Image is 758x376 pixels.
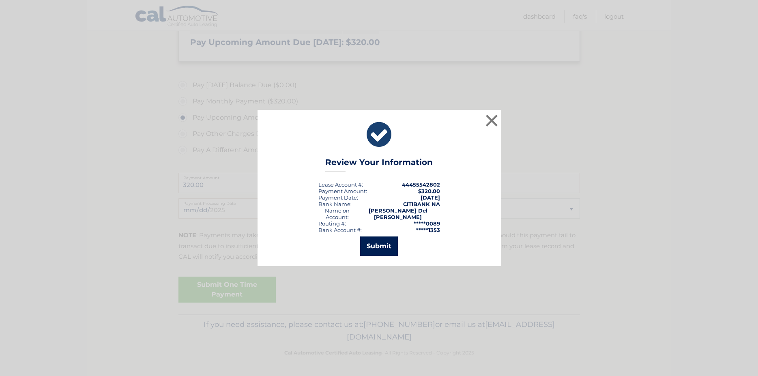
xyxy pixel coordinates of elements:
[402,181,440,188] strong: 44455542802
[318,220,346,227] div: Routing #:
[325,157,433,172] h3: Review Your Information
[369,207,427,220] strong: [PERSON_NAME] Del [PERSON_NAME]
[360,236,398,256] button: Submit
[403,201,440,207] strong: CITIBANK NA
[318,188,367,194] div: Payment Amount:
[318,207,356,220] div: Name on Account:
[318,227,362,233] div: Bank Account #:
[421,194,440,201] span: [DATE]
[418,188,440,194] span: $320.00
[318,194,357,201] span: Payment Date
[318,201,352,207] div: Bank Name:
[318,181,363,188] div: Lease Account #:
[318,194,358,201] div: :
[484,112,500,129] button: ×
